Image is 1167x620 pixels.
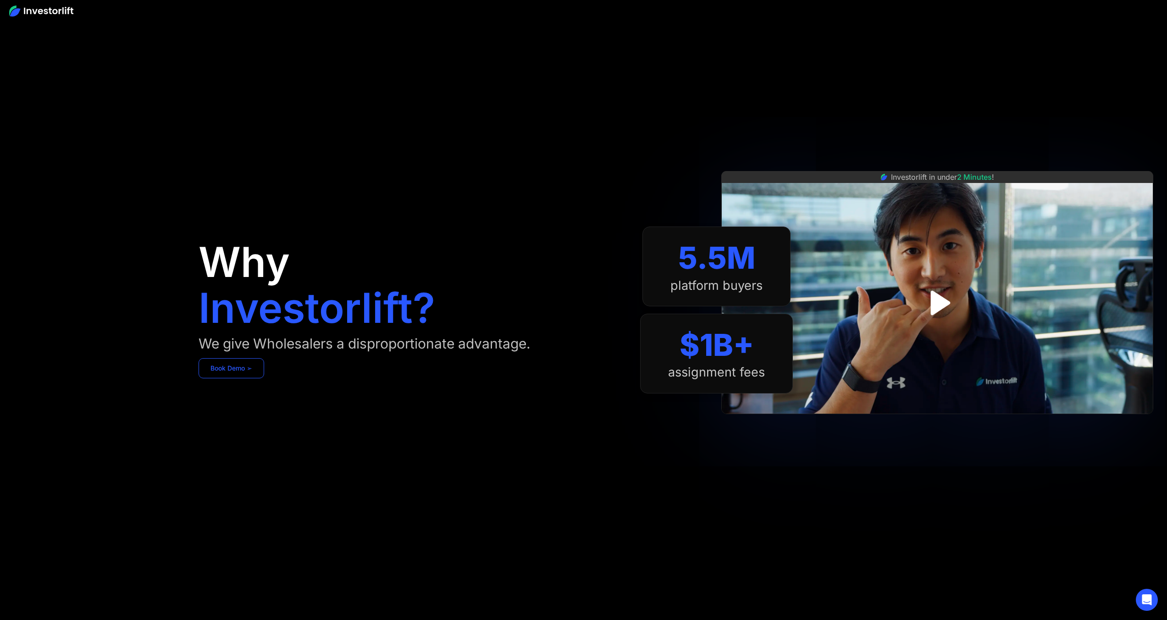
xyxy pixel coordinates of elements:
div: 5.5M [678,240,755,276]
iframe: Customer reviews powered by Trustpilot [868,419,1006,430]
div: assignment fees [668,365,765,380]
a: open lightbox [917,282,958,323]
a: Book Demo ➢ [199,358,264,378]
div: $1B+ [680,327,754,363]
h1: Investorlift? [199,288,435,329]
div: platform buyers [670,278,763,293]
div: Open Intercom Messenger [1136,589,1158,611]
span: 2 Minutes [957,172,992,182]
div: Investorlift in under ! [891,172,994,183]
h1: Why [199,242,290,283]
div: We give Wholesalers a disproportionate advantage. [199,336,531,351]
